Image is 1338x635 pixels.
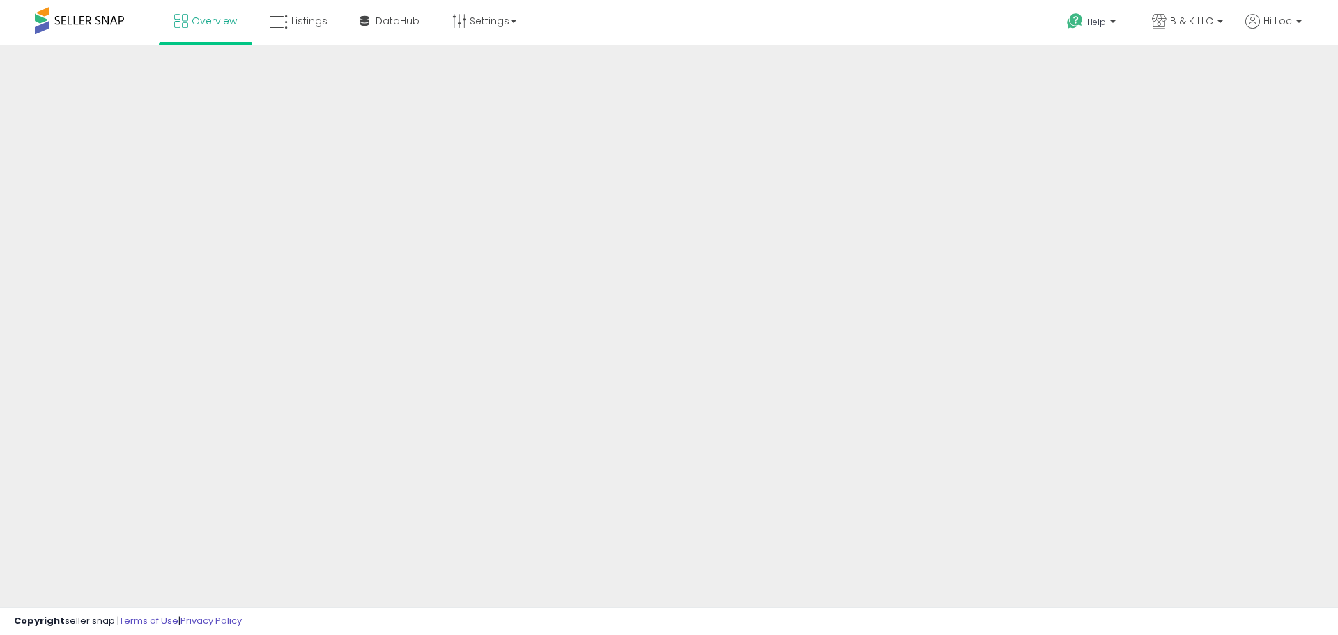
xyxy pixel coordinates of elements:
span: Overview [192,14,237,28]
span: B & K LLC [1170,14,1213,28]
strong: Copyright [14,614,65,627]
i: Get Help [1066,13,1084,30]
span: Hi Loc [1263,14,1292,28]
a: Privacy Policy [180,614,242,627]
span: Help [1087,16,1106,28]
div: seller snap | | [14,615,242,628]
span: DataHub [376,14,420,28]
a: Terms of Use [119,614,178,627]
a: Hi Loc [1245,14,1302,45]
span: Listings [291,14,328,28]
a: Help [1056,2,1130,45]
